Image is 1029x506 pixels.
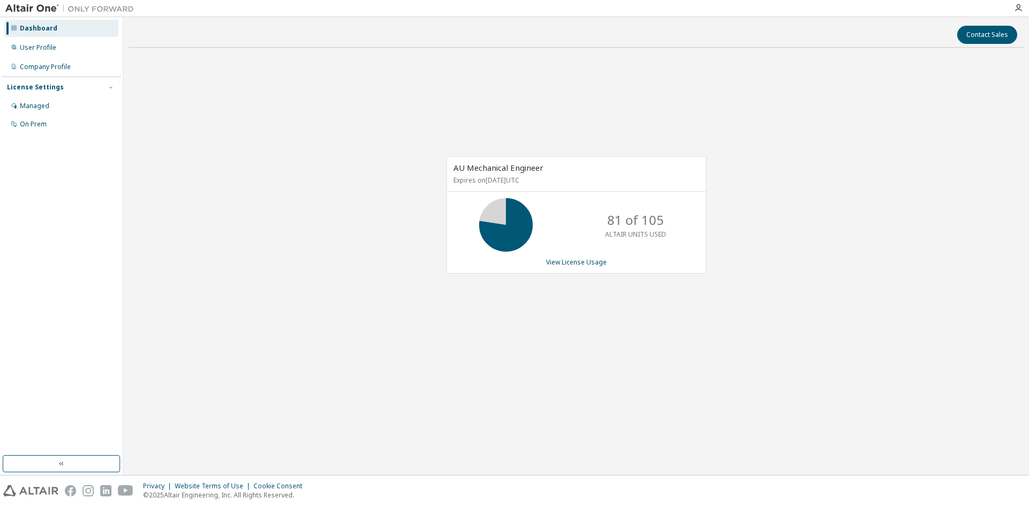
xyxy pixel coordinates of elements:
span: AU Mechanical Engineer [453,162,543,173]
div: Website Terms of Use [175,482,253,490]
p: © 2025 Altair Engineering, Inc. All Rights Reserved. [143,490,309,500]
img: Altair One [5,3,139,14]
p: 81 of 105 [607,211,664,229]
div: Privacy [143,482,175,490]
img: altair_logo.svg [3,485,58,496]
div: Managed [20,102,49,110]
p: ALTAIR UNITS USED [605,230,666,239]
img: linkedin.svg [100,485,111,496]
img: youtube.svg [118,485,133,496]
div: On Prem [20,120,47,129]
div: Cookie Consent [253,482,309,490]
p: Expires on [DATE] UTC [453,176,697,185]
button: Contact Sales [957,26,1017,44]
a: View License Usage [546,258,607,267]
div: Dashboard [20,24,57,33]
div: User Profile [20,43,56,52]
div: Company Profile [20,63,71,71]
div: License Settings [7,83,64,92]
img: facebook.svg [65,485,76,496]
img: instagram.svg [83,485,94,496]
